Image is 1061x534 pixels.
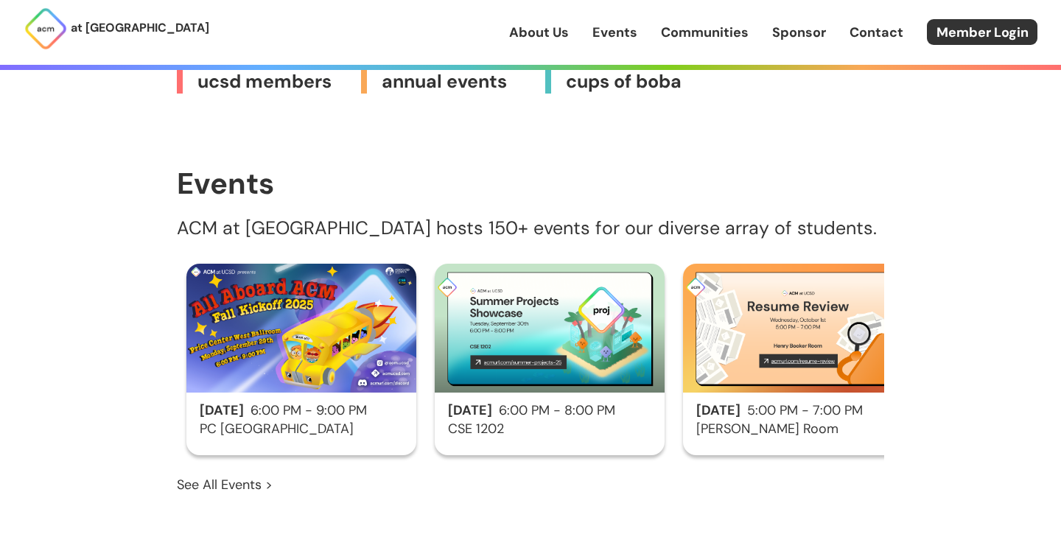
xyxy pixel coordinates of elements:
[448,401,492,419] span: [DATE]
[177,219,884,238] p: ACM at [GEOGRAPHIC_DATA] hosts 150+ events for our diverse array of students.
[683,404,913,418] h2: 5:00 PM - 7:00 PM
[24,7,209,51] a: at [GEOGRAPHIC_DATA]
[71,18,209,38] p: at [GEOGRAPHIC_DATA]
[661,23,749,42] a: Communities
[186,264,416,393] img: Fall Kickoff
[683,264,913,393] img: Resume Review
[197,70,346,94] span: ucsd members
[186,404,416,418] h2: 6:00 PM - 9:00 PM
[696,401,740,419] span: [DATE]
[435,264,665,393] img: Summer Projects Showcase
[186,422,416,437] h3: PC [GEOGRAPHIC_DATA]
[592,23,637,42] a: Events
[200,401,244,419] span: [DATE]
[850,23,903,42] a: Contact
[927,19,1037,45] a: Member Login
[177,475,273,494] a: See All Events >
[509,23,569,42] a: About Us
[566,70,715,94] span: cups of boba
[683,422,913,437] h3: [PERSON_NAME] Room
[772,23,826,42] a: Sponsor
[435,404,665,418] h2: 6:00 PM - 8:00 PM
[24,7,68,51] img: ACM Logo
[382,70,530,94] span: annual events
[177,167,884,200] h1: Events
[435,422,665,437] h3: CSE 1202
